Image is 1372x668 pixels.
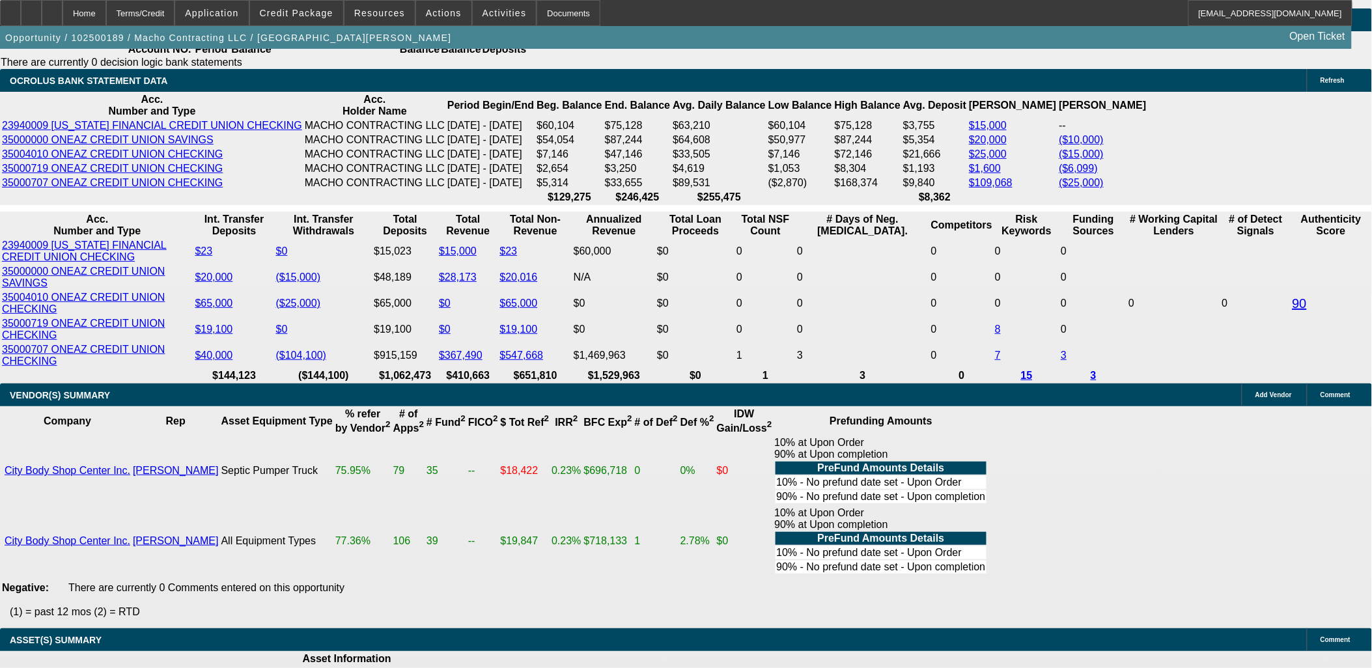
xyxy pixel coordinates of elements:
[796,239,929,264] td: 0
[499,369,572,382] th: $651,810
[221,507,333,576] td: All Equipment Types
[1255,391,1292,398] span: Add Vendor
[2,177,223,188] a: 35000707 ONEAZ CREDIT UNION CHECKING
[416,1,471,25] button: Actions
[768,148,833,161] td: $7,146
[903,93,967,118] th: Avg. Deposit
[10,606,1372,618] p: (1) = past 12 mos (2) = RTD
[573,369,655,382] th: $1,529,963
[500,324,538,335] a: $19,100
[427,417,466,428] b: # Fund
[774,507,987,575] div: 10% at Upon Order 90% at Upon completion
[483,8,527,18] span: Activities
[536,176,602,189] td: $5,314
[195,369,274,382] th: $144,123
[1321,636,1351,643] span: Comment
[1,213,193,238] th: Acc. Number and Type
[672,148,766,161] td: $33,505
[604,148,671,161] td: $47,146
[627,414,632,424] sup: 2
[776,490,986,503] td: 90% - No prefund date set - Upon completion
[604,176,671,189] td: $33,655
[1091,370,1097,381] a: 3
[818,462,945,473] b: PreFund Amounts Details
[903,133,967,146] td: $5,354
[796,343,929,368] td: 3
[1021,370,1033,381] a: 15
[1059,134,1104,145] a: ($10,000)
[195,271,233,283] a: $20,000
[736,239,795,264] td: 0
[768,93,833,118] th: Low Balance
[447,176,535,189] td: [DATE] - [DATE]
[536,133,602,146] td: $54,054
[796,265,929,290] td: 0
[493,414,497,424] sup: 2
[5,465,130,476] a: City Body Shop Center Inc.
[185,8,238,18] span: Application
[796,213,929,238] th: # Days of Neg. [MEDICAL_DATA].
[2,120,302,131] a: 23940009 [US_STATE] FINANCIAL CREDIT UNION CHECKING
[2,582,49,593] b: Negative:
[303,653,391,664] b: Asset Information
[221,415,333,426] b: Asset Equipment Type
[994,265,1059,290] td: 0
[672,162,766,175] td: $4,619
[544,414,549,424] sup: 2
[373,343,437,368] td: $915,159
[536,162,602,175] td: $2,654
[1060,265,1127,290] td: 0
[583,507,633,576] td: $718,133
[461,414,466,424] sup: 2
[673,414,677,424] sup: 2
[656,213,735,238] th: Total Loan Proceeds
[656,291,735,316] td: $0
[439,298,451,309] a: $0
[994,291,1059,316] td: 0
[10,635,102,645] span: ASSET(S) SUMMARY
[635,417,678,428] b: # of Def
[768,133,833,146] td: $50,977
[931,265,993,290] td: 0
[221,436,333,505] td: Septic Pumper Truck
[175,1,248,25] button: Application
[931,369,993,382] th: 0
[276,298,321,309] a: ($25,000)
[672,93,766,118] th: Avg. Daily Balance
[680,417,714,428] b: Def %
[1321,77,1345,84] span: Refresh
[1285,25,1351,48] a: Open Ticket
[995,324,1001,335] a: 8
[584,417,632,428] b: BFC Exp
[2,318,165,341] a: 35000719 ONEAZ CREDIT UNION CHECKING
[536,148,602,161] td: $7,146
[969,177,1013,188] a: $109,068
[500,436,550,505] td: $18,422
[604,162,671,175] td: $3,250
[656,343,735,368] td: $0
[672,176,766,189] td: $89,531
[656,317,735,342] td: $0
[536,119,602,132] td: $60,104
[1292,213,1371,238] th: Authenticity Score
[2,134,214,145] a: 35000000 ONEAZ CREDIT UNION SAVINGS
[768,162,833,175] td: $1,053
[276,324,288,335] a: $0
[574,245,654,257] div: $60,000
[1321,391,1351,398] span: Comment
[501,417,550,428] b: $ Tot Ref
[439,324,451,335] a: $0
[499,213,572,238] th: Total Non-Revenue
[555,417,578,428] b: IRR
[969,163,1001,174] a: $1,600
[634,507,679,576] td: 1
[344,1,415,25] button: Resources
[903,119,967,132] td: $3,755
[426,8,462,18] span: Actions
[776,561,986,574] td: 90% - No prefund date set - Upon completion
[44,415,91,426] b: Company
[133,535,219,546] a: [PERSON_NAME]
[275,369,372,382] th: ($144,100)
[604,191,671,204] th: $246,425
[373,213,437,238] th: Total Deposits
